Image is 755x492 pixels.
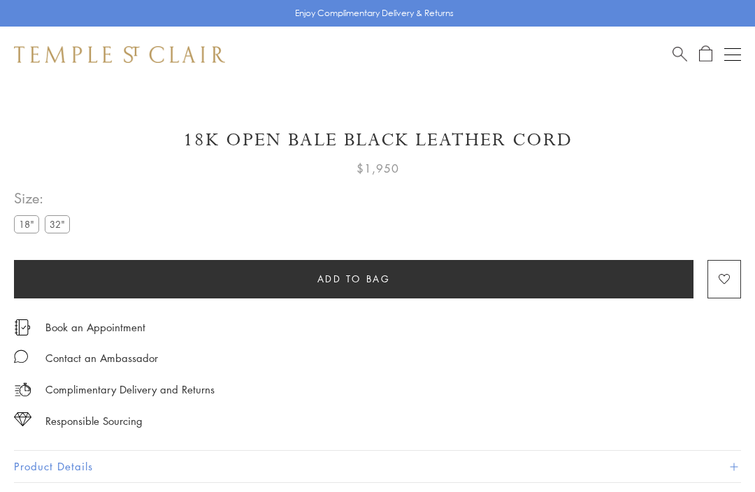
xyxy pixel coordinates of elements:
span: $1,950 [357,159,399,178]
iframe: Gorgias live chat messenger [685,426,741,478]
span: Add to bag [317,271,391,287]
span: Size: [14,187,75,210]
a: Book an Appointment [45,319,145,335]
div: Contact an Ambassador [45,349,158,367]
p: Enjoy Complimentary Delivery & Returns [295,6,454,20]
label: 32" [45,215,70,233]
button: Add to bag [14,260,693,298]
p: Complimentary Delivery and Returns [45,381,215,398]
div: Responsible Sourcing [45,412,143,430]
button: Product Details [14,451,741,482]
img: icon_sourcing.svg [14,412,31,426]
h1: 18K Open Bale Black Leather Cord [14,128,741,152]
label: 18" [14,215,39,233]
img: MessageIcon-01_2.svg [14,349,28,363]
a: Search [673,45,687,63]
img: Temple St. Clair [14,46,225,63]
button: Open navigation [724,46,741,63]
img: icon_delivery.svg [14,381,31,398]
a: Open Shopping Bag [699,45,712,63]
img: icon_appointment.svg [14,319,31,335]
